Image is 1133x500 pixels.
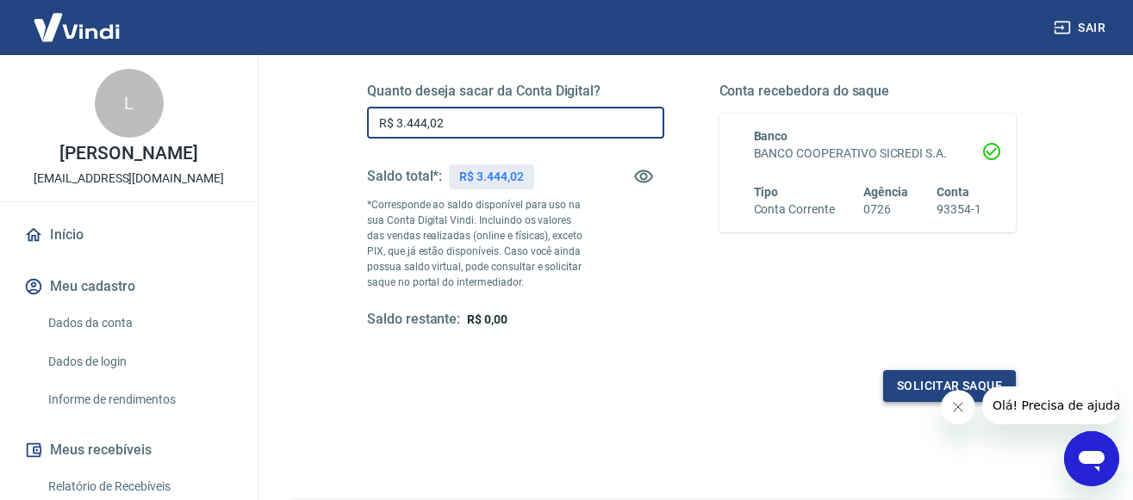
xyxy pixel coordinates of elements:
p: [PERSON_NAME] [59,145,197,163]
a: Dados da conta [41,306,237,341]
a: Dados de login [41,344,237,380]
img: Vindi [21,1,133,53]
span: Agência [863,185,908,199]
button: Meu cadastro [21,268,237,306]
span: Conta [937,185,969,199]
button: Sair [1050,12,1112,44]
span: Olá! Precisa de ajuda? [10,12,145,26]
h5: Saldo restante: [367,311,460,329]
h6: BANCO COOPERATIVO SICREDI S.A. [754,145,982,163]
p: *Corresponde ao saldo disponível para uso na sua Conta Digital Vindi. Incluindo os valores das ve... [367,197,589,290]
iframe: Botão para abrir a janela de mensagens [1064,431,1119,486]
span: R$ 0,00 [467,312,507,326]
h6: 93354-1 [937,201,981,219]
p: R$ 3.444,02 [459,168,523,186]
span: Tipo [754,185,779,199]
h6: Conta Corrente [754,201,835,219]
a: Informe de rendimentos [41,382,237,417]
h5: Saldo total*: [367,168,442,185]
iframe: Fechar mensagem [941,390,975,424]
span: Banco [754,129,788,143]
h5: Quanto deseja sacar da Conta Digital? [367,83,664,100]
p: [EMAIL_ADDRESS][DOMAIN_NAME] [34,170,224,188]
button: Meus recebíveis [21,431,237,469]
h5: Conta recebedora do saque [719,83,1017,100]
iframe: Mensagem da empresa [982,386,1119,424]
h6: 0726 [863,201,908,219]
div: L [95,69,164,138]
button: Solicitar saque [883,370,1016,402]
a: Início [21,216,237,254]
